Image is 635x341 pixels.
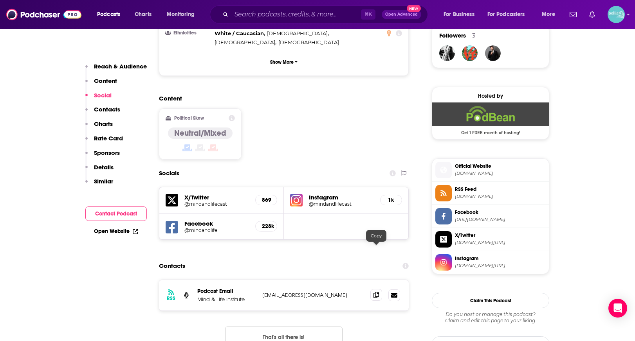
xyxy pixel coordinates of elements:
h4: Neutral/Mixed [174,128,226,138]
a: Official Website[DOMAIN_NAME] [435,162,546,178]
h5: 1k [387,197,395,203]
span: Charts [135,9,152,20]
span: Do you host or manage this podcast? [432,311,549,318]
button: Content [85,77,117,92]
img: Podbean Deal: Get 1 FREE month of hosting! [432,102,549,126]
span: Monitoring [167,9,195,20]
span: RSS Feed [455,186,546,193]
span: X/Twitter [455,232,546,239]
p: Contacts [94,106,120,113]
span: [DEMOGRAPHIC_DATA] [278,39,339,45]
h2: Content [159,95,402,102]
input: Search podcasts, credits, & more... [231,8,361,21]
p: Details [94,163,114,171]
h5: 228k [262,223,271,230]
h2: Contacts [159,258,185,273]
a: RSS Feed[DOMAIN_NAME] [435,185,546,201]
span: Podcasts [97,9,120,20]
span: For Podcasters [487,9,525,20]
button: Similar [85,178,113,192]
a: X/Twitter[DOMAIN_NAME][URL] [435,231,546,248]
span: podcast.mindandlife.org [455,170,546,176]
h5: Instagram [309,194,374,201]
p: Reach & Audience [94,63,147,70]
a: Show notifications dropdown [586,8,598,21]
p: Charts [94,120,113,127]
p: Show More [270,59,294,65]
button: Open AdvancedNew [382,10,421,19]
p: Content [94,77,117,84]
div: Copy [366,230,386,242]
p: Mind & Life Institute [197,296,256,303]
a: @mindandlifecast [184,201,249,207]
h3: Ethnicities [166,31,211,36]
button: open menu [161,8,205,21]
span: twitter.com/mindandlifecast [455,240,546,246]
img: K.simi [439,45,455,61]
button: Charts [85,120,113,135]
button: Reach & Audience [85,63,147,77]
a: @mindandlife [184,227,249,233]
img: User Profile [608,6,625,23]
span: ⌘ K [361,9,375,20]
img: JohirMia [485,45,501,61]
h3: RSS [167,295,175,302]
span: [DEMOGRAPHIC_DATA] [267,30,328,36]
span: , [215,38,276,47]
a: Show notifications dropdown [566,8,580,21]
button: Details [85,163,114,178]
button: Contacts [85,106,120,120]
span: Instagram [455,255,546,262]
button: open menu [536,8,565,21]
span: , [267,29,329,38]
p: Rate Card [94,135,123,142]
h5: X/Twitter [184,194,249,201]
p: Sponsors [94,149,120,156]
a: @mindandlifecast [309,201,374,207]
button: open menu [438,8,484,21]
button: Show profile menu [608,6,625,23]
span: [DEMOGRAPHIC_DATA] [215,39,275,45]
p: Similar [94,178,113,185]
a: Charts [130,8,156,21]
span: Logged in as JessicaPellien [608,6,625,23]
h5: 869 [262,197,271,203]
span: White / Caucasian [215,30,264,36]
button: Rate Card [85,135,123,149]
span: https://www.facebook.com/mindandlife [455,217,546,223]
button: Contact Podcast [85,206,147,221]
h2: Socials [159,166,179,181]
span: Open Advanced [385,13,418,16]
button: Social [85,92,112,106]
img: iconImage [290,194,303,206]
span: feed.podbean.com [455,194,546,199]
img: Podchaser - Follow, Share and Rate Podcasts [6,7,81,22]
span: Facebook [455,209,546,216]
span: , [215,29,265,38]
h5: Facebook [184,220,249,227]
span: New [407,5,421,12]
div: Search podcasts, credits, & more... [217,5,435,23]
button: open menu [92,8,130,21]
a: Instagram[DOMAIN_NAME][URL] [435,254,546,271]
h2: Political Skew [174,115,204,121]
span: Followers [439,32,466,39]
div: 3 [472,32,475,39]
span: For Business [444,9,474,20]
button: open menu [482,8,536,21]
button: Sponsors [85,149,120,163]
img: stan2786 [462,45,478,61]
div: Open Intercom Messenger [608,299,627,318]
p: Social [94,92,112,99]
span: Official Website [455,163,546,170]
a: Facebook[URL][DOMAIN_NAME] [435,208,546,224]
button: Claim This Podcast [432,293,549,308]
button: Show More [166,55,402,69]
